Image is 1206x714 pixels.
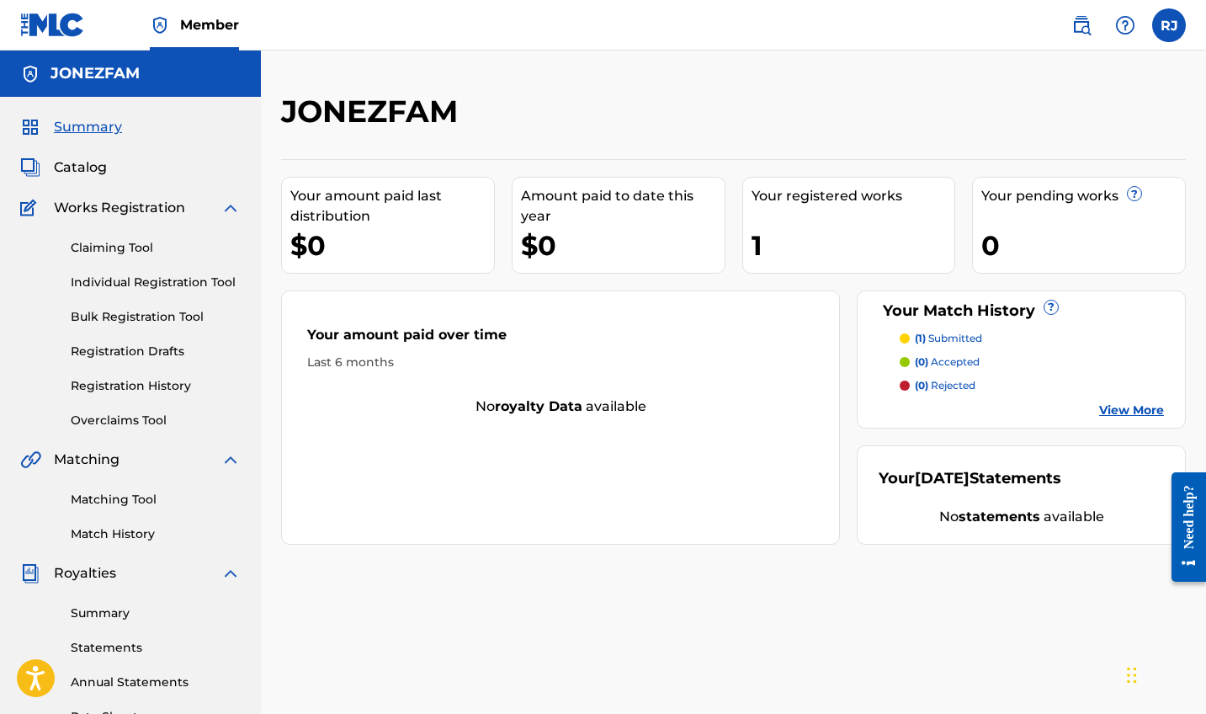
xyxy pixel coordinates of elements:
div: Your pending works [981,186,1185,206]
a: SummarySummary [20,117,122,137]
img: search [1071,15,1092,35]
h5: JONEZFAM [50,64,140,83]
div: $0 [290,226,494,264]
span: (0) [915,355,928,368]
div: Your Statements [879,467,1061,490]
img: Catalog [20,157,40,178]
div: 1 [752,226,955,264]
p: accepted [915,354,980,370]
div: Your amount paid last distribution [290,186,494,226]
img: Accounts [20,64,40,84]
div: No available [879,507,1164,527]
a: Matching Tool [71,491,241,509]
a: Annual Statements [71,674,241,691]
img: expand [220,450,241,470]
a: Public Search [1065,8,1098,42]
a: View More [1099,402,1164,419]
div: Help [1108,8,1142,42]
span: (0) [915,379,928,392]
span: Matching [54,450,120,470]
a: (0) rejected [900,378,1164,393]
a: Summary [71,605,241,622]
img: MLC Logo [20,13,85,37]
div: User Menu [1152,8,1186,42]
img: expand [220,563,241,583]
a: Registration Drafts [71,343,241,360]
span: Works Registration [54,198,185,218]
p: rejected [915,378,975,393]
span: (1) [915,332,926,344]
a: Registration History [71,377,241,395]
a: Individual Registration Tool [71,274,241,291]
img: Top Rightsholder [150,15,170,35]
span: [DATE] [915,469,970,488]
strong: royalty data [495,398,582,414]
strong: statements [959,509,1040,525]
img: Matching [20,450,41,470]
img: help [1115,15,1135,35]
a: Overclaims Tool [71,412,241,429]
div: Your Match History [879,300,1164,322]
iframe: Chat Widget [1122,633,1206,714]
a: (0) accepted [900,354,1164,370]
div: Your amount paid over time [307,325,814,354]
a: Bulk Registration Tool [71,308,241,326]
a: Match History [71,525,241,543]
div: No available [282,397,839,417]
a: CatalogCatalog [20,157,107,178]
h2: JONEZFAM [281,93,466,131]
img: expand [220,198,241,218]
iframe: Resource Center [1159,456,1206,599]
a: Claiming Tool [71,239,241,257]
span: Catalog [54,157,107,178]
img: Royalties [20,563,40,583]
div: Drag [1127,650,1137,701]
a: Statements [71,639,241,657]
img: Works Registration [20,198,42,218]
div: 0 [981,226,1185,264]
span: Member [180,15,239,35]
span: Summary [54,117,122,137]
p: submitted [915,331,982,346]
a: (1) submitted [900,331,1164,346]
div: $0 [521,226,725,264]
span: ? [1128,187,1141,200]
div: Last 6 months [307,354,814,371]
div: Amount paid to date this year [521,186,725,226]
div: Your registered works [752,186,955,206]
span: Royalties [54,563,116,583]
span: ? [1044,301,1058,314]
img: Summary [20,117,40,137]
